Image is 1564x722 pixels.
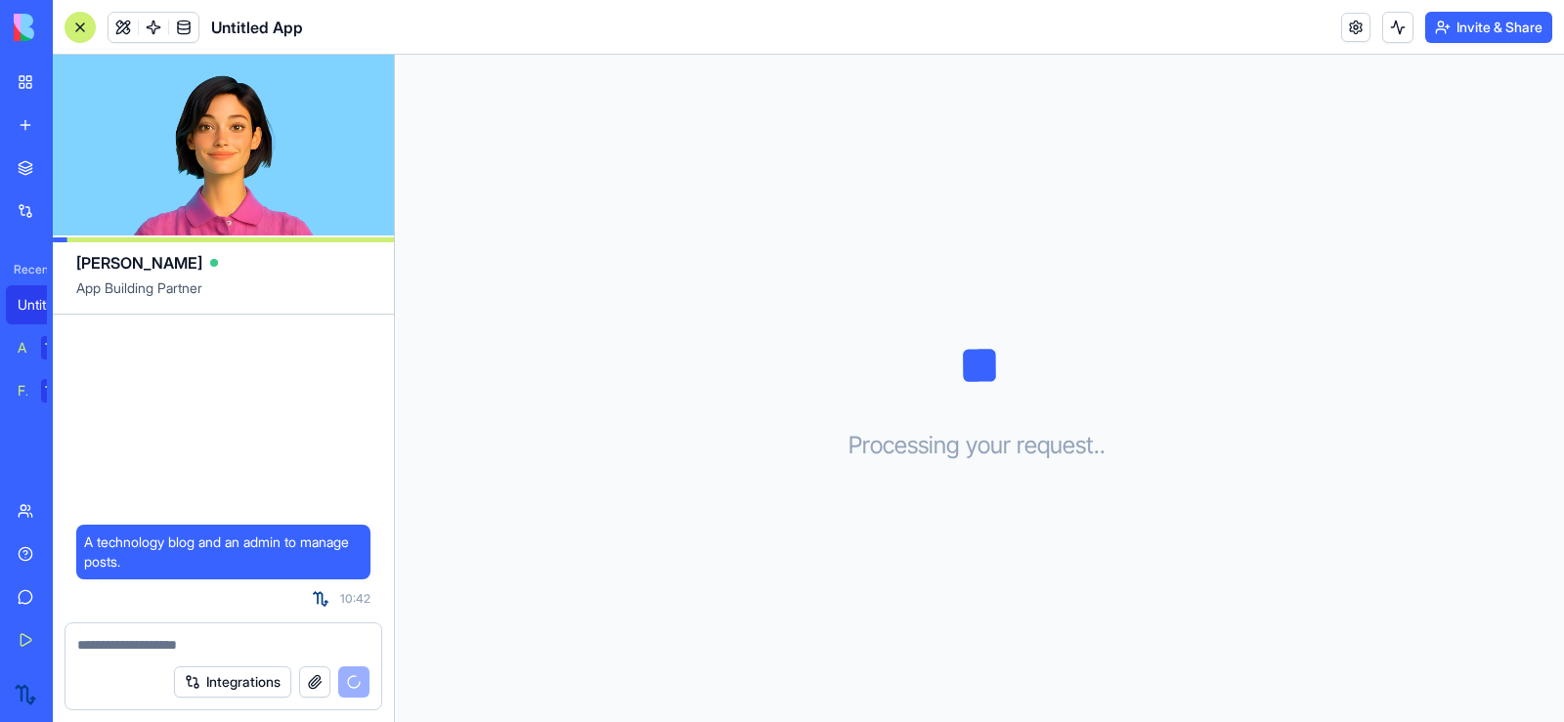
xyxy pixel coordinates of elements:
[41,336,72,360] div: TRY
[14,14,135,41] img: logo
[41,379,72,403] div: TRY
[76,251,202,275] span: [PERSON_NAME]
[76,278,370,314] span: App Building Partner
[18,338,27,358] div: AI Logo Generator
[848,430,1111,461] h3: Processing your request
[6,328,84,367] a: AI Logo GeneratorTRY
[1425,12,1552,43] button: Invite & Share
[6,285,84,324] a: Untitled App
[6,371,84,410] a: Feedback FormTRY
[309,587,332,611] img: ACg8ocIy8nMFQjTCXS9xBa-fpWg72KUMDhtb-gjCOFD7OtQuauM7CykbYA=s96-c
[6,262,47,277] span: Recent
[18,381,27,401] div: Feedback Form
[174,666,291,698] button: Integrations
[18,295,72,315] div: Untitled App
[10,679,41,710] img: ACg8ocIy8nMFQjTCXS9xBa-fpWg72KUMDhtb-gjCOFD7OtQuauM7CykbYA=s96-c
[84,532,363,572] span: A technology blog and an admin to manage posts.
[211,16,303,39] span: Untitled App
[1094,430,1100,461] span: .
[1100,430,1106,461] span: .
[340,591,370,607] span: 10:42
